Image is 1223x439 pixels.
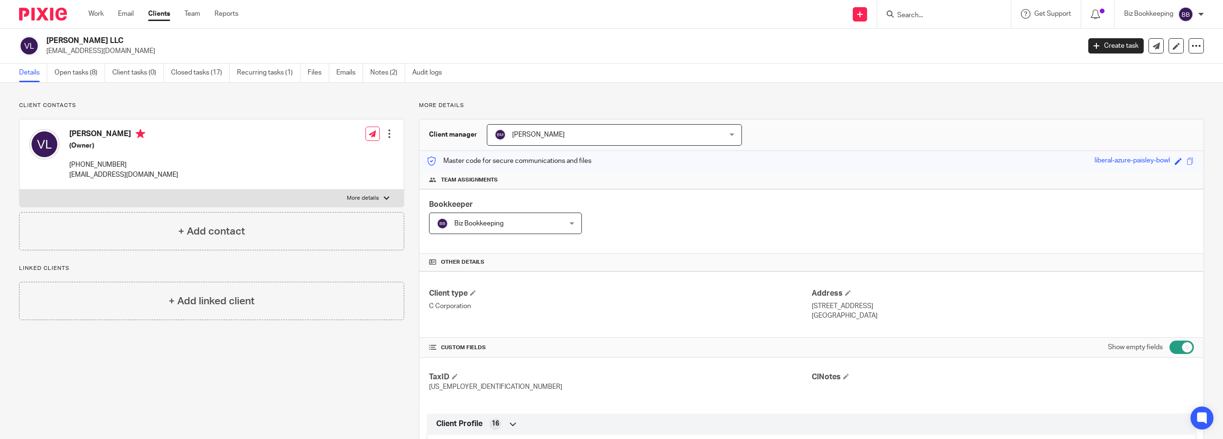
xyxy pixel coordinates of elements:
a: Work [88,9,104,19]
span: [US_EMPLOYER_IDENTIFICATION_NUMBER] [429,384,562,390]
h4: [PERSON_NAME] [69,129,178,141]
h3: Client manager [429,130,477,139]
p: [EMAIL_ADDRESS][DOMAIN_NAME] [46,46,1074,56]
a: Files [308,64,329,82]
h4: + Add contact [178,224,245,239]
span: Team assignments [441,176,498,184]
p: [STREET_ADDRESS] [812,301,1194,311]
a: Email [118,9,134,19]
p: Linked clients [19,265,404,272]
span: Get Support [1034,11,1071,17]
img: svg%3E [19,36,39,56]
a: Recurring tasks (1) [237,64,300,82]
p: [GEOGRAPHIC_DATA] [812,311,1194,321]
a: Reports [215,9,238,19]
input: Search [896,11,982,20]
span: 16 [492,419,499,428]
label: Show empty fields [1108,343,1163,352]
h2: [PERSON_NAME] LLC [46,36,869,46]
a: Closed tasks (17) [171,64,230,82]
a: Client tasks (0) [112,64,164,82]
img: svg%3E [494,129,506,140]
img: svg%3E [29,129,60,160]
span: Biz Bookkeeping [454,220,504,227]
p: Biz Bookkeeping [1124,9,1173,19]
p: Master code for secure communications and files [427,156,591,166]
p: More details [419,102,1204,109]
p: [EMAIL_ADDRESS][DOMAIN_NAME] [69,170,178,180]
span: Client Profile [436,419,483,429]
a: Clients [148,9,170,19]
span: Bookkeeper [429,201,473,208]
h4: Client type [429,289,811,299]
h4: + Add linked client [169,294,255,309]
i: Primary [136,129,145,139]
a: Emails [336,64,363,82]
div: liberal-azure-paisley-bowl [1094,156,1170,167]
h4: Address [812,289,1194,299]
h4: ClNotes [812,372,1194,382]
h4: CUSTOM FIELDS [429,344,811,352]
p: More details [347,194,379,202]
img: svg%3E [437,218,448,229]
span: [PERSON_NAME] [512,131,565,138]
a: Audit logs [412,64,449,82]
span: Other details [441,258,484,266]
a: Notes (2) [370,64,405,82]
a: Team [184,9,200,19]
img: Pixie [19,8,67,21]
p: C Corporation [429,301,811,311]
p: Client contacts [19,102,404,109]
a: Create task [1088,38,1144,54]
h5: (Owner) [69,141,178,150]
a: Details [19,64,47,82]
h4: TaxID [429,372,811,382]
img: svg%3E [1178,7,1193,22]
a: Open tasks (8) [54,64,105,82]
p: [PHONE_NUMBER] [69,160,178,170]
